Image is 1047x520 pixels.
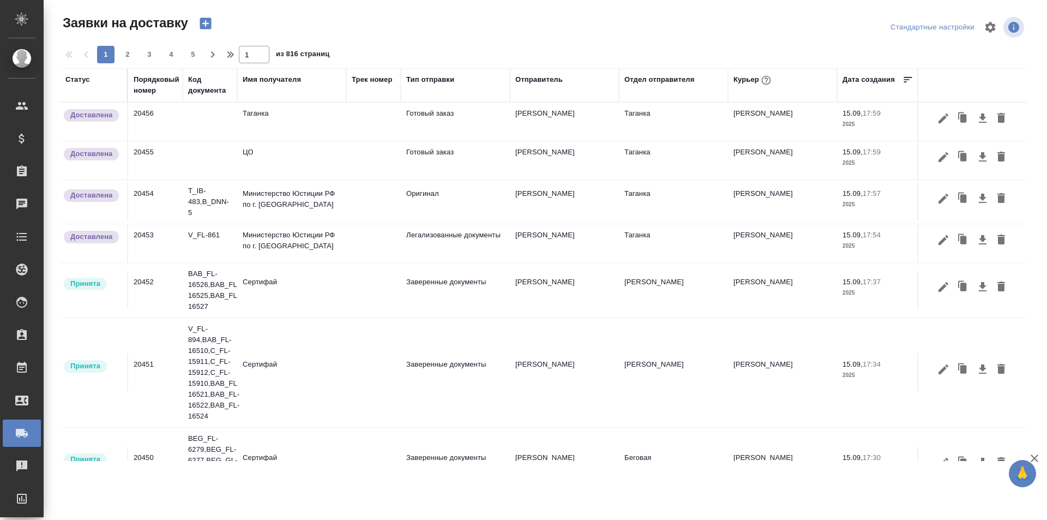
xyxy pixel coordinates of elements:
[843,360,863,368] p: 15.09,
[843,199,913,210] p: 2025
[953,230,973,250] button: Клонировать
[183,318,237,427] td: V_FL-894,BAB_FL-16510,C_FL-15911,C_FL-15912,C_FL-15910,BAB_FL-16521,BAB_FL-16522,BAB_FL-16524
[619,141,728,180] td: Таганка
[63,277,122,291] div: Курьер назначен
[65,74,90,85] div: Статус
[863,453,881,462] p: 17:30
[624,74,694,85] div: Отдел отправителя
[141,46,158,63] button: 3
[619,103,728,141] td: Таганка
[188,74,232,96] div: Код документа
[183,263,237,318] td: BAB_FL-16526,BAB_FL-16525,BAB_FL-16527
[63,230,122,244] div: Документы доставлены, фактическая дата доставки проставиться автоматически
[728,354,837,392] td: [PERSON_NAME]
[953,188,973,209] button: Клонировать
[934,277,953,297] button: Редактировать
[183,180,237,224] td: T_IB-483,B_DNN-5
[1009,460,1036,487] button: 🙏
[63,108,122,123] div: Документы доставлены, фактическая дата доставки проставиться автоматически
[953,277,973,297] button: Клонировать
[70,148,112,159] p: Доставлена
[843,370,913,381] p: 2025
[843,158,913,169] p: 2025
[728,183,837,221] td: [PERSON_NAME]
[863,360,881,368] p: 17:34
[183,428,237,504] td: BEG_FL-6279,BEG_FL-6277,BEG_GL-8,BEG_FL-6278,BEG_FL-6272,
[992,277,1010,297] button: Удалить
[863,148,881,156] p: 17:59
[128,447,183,485] td: 20450
[973,230,992,250] button: Скачать
[63,147,122,162] div: Документы доставлены, фактическая дата доставки проставиться автоматически
[934,452,953,473] button: Редактировать
[276,47,329,63] span: из 816 страниц
[352,74,393,85] div: Трек номер
[1013,462,1032,485] span: 🙏
[728,103,837,141] td: [PERSON_NAME]
[934,188,953,209] button: Редактировать
[510,141,619,180] td: [PERSON_NAME]
[510,103,619,141] td: [PERSON_NAME]
[728,141,837,180] td: [PERSON_NAME]
[237,141,346,180] td: ЦО
[619,224,728,262] td: Таганка
[70,231,112,242] p: Доставлена
[163,46,180,63] button: 4
[401,354,510,392] td: Заверенные документы
[992,188,1010,209] button: Удалить
[992,452,1010,473] button: Удалить
[934,230,953,250] button: Редактировать
[843,288,913,298] p: 2025
[973,277,992,297] button: Скачать
[70,361,100,372] p: Принята
[733,73,773,87] div: Курьер
[843,189,863,198] p: 15.09,
[401,183,510,221] td: Оригинал
[992,108,1010,129] button: Удалить
[237,271,346,309] td: Сертифай
[237,354,346,392] td: Сертифай
[401,447,510,485] td: Заверенные документы
[243,74,301,85] div: Имя получателя
[843,278,863,286] p: 15.09,
[406,74,454,85] div: Тип отправки
[510,271,619,309] td: [PERSON_NAME]
[510,224,619,262] td: [PERSON_NAME]
[70,278,100,289] p: Принята
[510,447,619,485] td: [PERSON_NAME]
[119,49,136,60] span: 2
[973,188,992,209] button: Скачать
[992,230,1010,250] button: Удалить
[515,74,563,85] div: Отправитель
[163,49,180,60] span: 4
[953,108,973,129] button: Клонировать
[128,354,183,392] td: 20451
[401,141,510,180] td: Готовый заказ
[237,224,346,262] td: Министерство Юстиции РФ по г. [GEOGRAPHIC_DATA]
[237,447,346,485] td: Сертифай
[401,271,510,309] td: Заверенные документы
[843,148,863,156] p: 15.09,
[728,224,837,262] td: [PERSON_NAME]
[510,354,619,392] td: [PERSON_NAME]
[843,109,863,117] p: 15.09,
[843,74,895,85] div: Дата создания
[973,452,992,473] button: Скачать
[128,183,183,221] td: 20454
[863,231,881,239] p: 17:54
[619,271,728,309] td: [PERSON_NAME]
[141,49,158,60] span: 3
[759,73,773,87] button: При выборе курьера статус заявки автоматически поменяется на «Принята»
[134,74,179,96] div: Порядковый номер
[973,147,992,168] button: Скачать
[1003,17,1026,38] span: Посмотреть информацию
[973,359,992,380] button: Скачать
[953,452,973,473] button: Клонировать
[619,354,728,392] td: [PERSON_NAME]
[934,108,953,129] button: Редактировать
[973,108,992,129] button: Скачать
[934,359,953,380] button: Редактировать
[237,103,346,141] td: Таганка
[843,231,863,239] p: 15.09,
[63,188,122,203] div: Документы доставлены, фактическая дата доставки проставиться автоматически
